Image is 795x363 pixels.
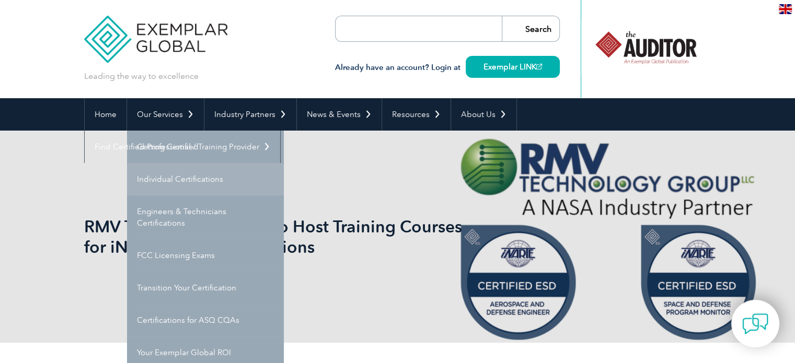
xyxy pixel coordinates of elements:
[84,71,199,82] p: Leading the way to excellence
[779,4,792,14] img: en
[127,304,284,336] a: Certifications for ASQ CQAs
[127,239,284,272] a: FCC Licensing Exams
[85,98,126,131] a: Home
[536,64,542,69] img: open_square.png
[502,16,559,41] input: Search
[742,311,768,337] img: contact-chat.png
[204,98,296,131] a: Industry Partners
[127,98,204,131] a: Our Services
[297,98,382,131] a: News & Events
[466,56,560,78] a: Exemplar LINK
[127,272,284,304] a: Transition Your Certification
[127,163,284,195] a: Individual Certifications
[84,216,486,257] h1: RMV Technology Group to Host Training Courses for iNARTE ESD Certifications
[451,98,516,131] a: About Us
[382,98,451,131] a: Resources
[335,61,560,74] h3: Already have an account? Login at
[127,195,284,239] a: Engineers & Technicians Certifications
[85,131,280,163] a: Find Certified Professional / Training Provider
